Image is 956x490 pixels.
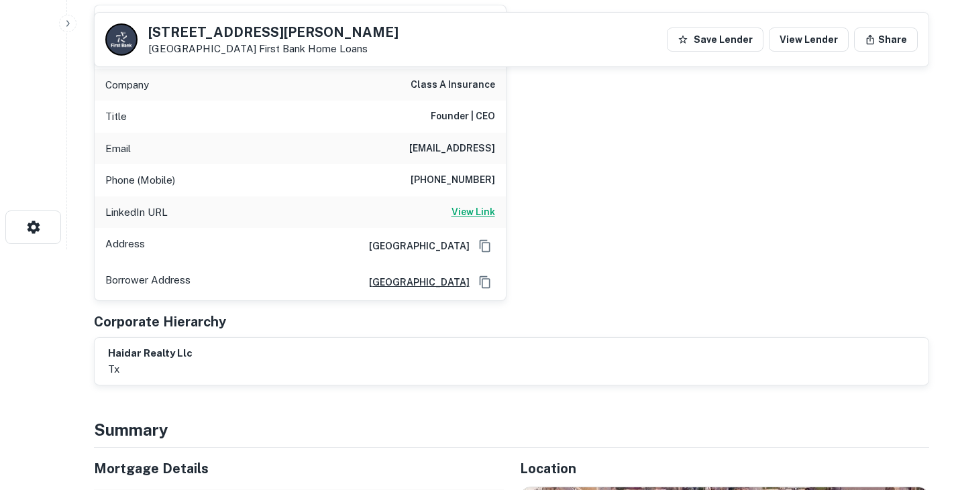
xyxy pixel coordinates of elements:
p: tx [108,361,193,377]
h5: Location [520,458,930,479]
p: LinkedIn URL [105,204,168,221]
a: First Bank Home Loans [259,43,368,54]
a: View Lender [769,27,849,52]
h4: Summary [94,418,929,442]
h6: [PERSON_NAME] [105,11,189,26]
button: Copy Address [475,236,495,256]
h6: View Link [452,204,495,219]
a: [GEOGRAPHIC_DATA] [358,275,470,290]
p: Address [105,236,145,256]
h6: haidar realty llc [108,346,193,361]
h6: [GEOGRAPHIC_DATA] [358,239,470,253]
h6: class a insurance [411,77,495,93]
p: Title [105,109,127,125]
button: Save Lender [667,27,763,52]
h5: Corporate Hierarchy [94,312,226,332]
a: View Link [452,204,495,221]
h6: [PHONE_NUMBER] [411,172,495,188]
button: Share [854,27,918,52]
h5: [STREET_ADDRESS][PERSON_NAME] [148,25,399,39]
h5: Mortgage Details [94,458,504,479]
p: Borrower Address [105,272,191,292]
p: Email [105,141,131,157]
iframe: Chat Widget [889,383,956,447]
p: Phone (Mobile) [105,172,175,188]
h6: [EMAIL_ADDRESS] [409,141,495,157]
h6: Founder | CEO [431,109,495,125]
p: [GEOGRAPHIC_DATA] [148,43,399,55]
p: Company [105,77,149,93]
button: Copy Address [475,272,495,292]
